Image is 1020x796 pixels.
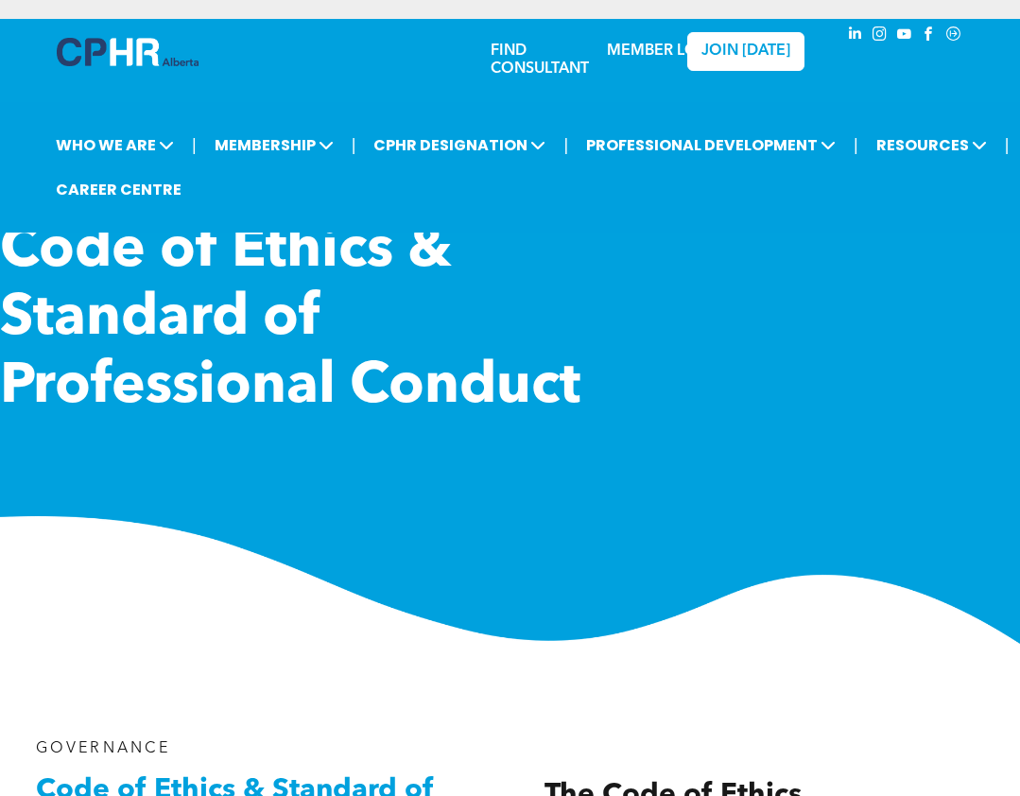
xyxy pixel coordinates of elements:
[919,24,940,49] a: facebook
[870,24,890,49] a: instagram
[50,172,187,207] a: CAREER CENTRE
[368,128,551,163] span: CPHR DESIGNATION
[701,43,790,61] span: JOIN [DATE]
[580,128,841,163] span: PROFESSIONAL DEVELOPMENT
[943,24,964,49] a: Social network
[563,126,568,164] li: |
[36,741,171,756] span: GOVERNANCE
[845,24,866,49] a: linkedin
[57,38,199,66] img: A blue and white logo for cp alberta
[687,32,805,71] a: JOIN [DATE]
[607,43,725,59] a: MEMBER LOGIN
[1005,126,1010,164] li: |
[871,128,993,163] span: RESOURCES
[50,128,180,163] span: WHO WE ARE
[894,24,915,49] a: youtube
[491,43,589,77] a: FIND CONSULTANT
[192,126,197,164] li: |
[854,126,858,164] li: |
[352,126,356,164] li: |
[209,128,339,163] span: MEMBERSHIP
